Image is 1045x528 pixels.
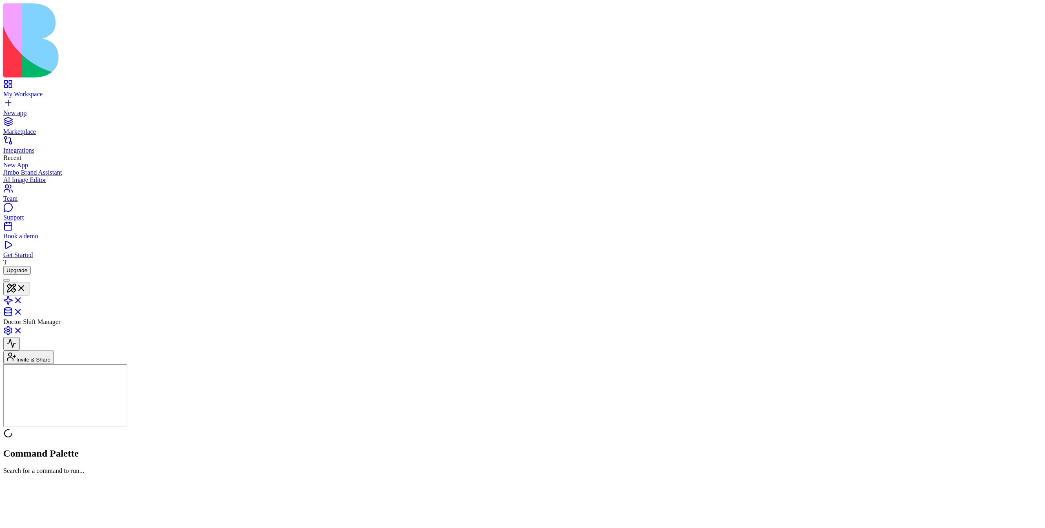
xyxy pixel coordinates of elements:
div: Team [3,195,1042,202]
a: My Workspace [3,83,1042,98]
p: Search for a command to run... [3,467,1042,475]
div: Support [3,214,1042,221]
a: Jimbo Brand Assistant [3,169,1042,176]
a: Get Started [3,244,1042,259]
div: Marketplace [3,128,1042,135]
div: New app [3,109,1042,117]
a: Marketplace [3,121,1042,135]
a: Upgrade [3,266,31,273]
a: New app [3,102,1042,117]
div: Integrations [3,147,1042,154]
button: Upgrade [3,266,31,275]
div: Book a demo [3,233,1042,240]
button: Invite & Share [3,351,54,364]
a: Book a demo [3,225,1042,240]
span: Doctor Shift Manager [3,318,60,325]
a: Support [3,206,1042,221]
img: logo [3,3,331,78]
span: Recent [3,154,21,161]
a: Integrations [3,140,1042,154]
a: New App [3,162,1042,169]
a: Team [3,188,1042,202]
span: T [3,259,7,266]
div: My Workspace [3,91,1042,98]
div: Get Started [3,251,1042,259]
a: AI Image Editor [3,176,1042,184]
h2: Command Palette [3,448,1042,459]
